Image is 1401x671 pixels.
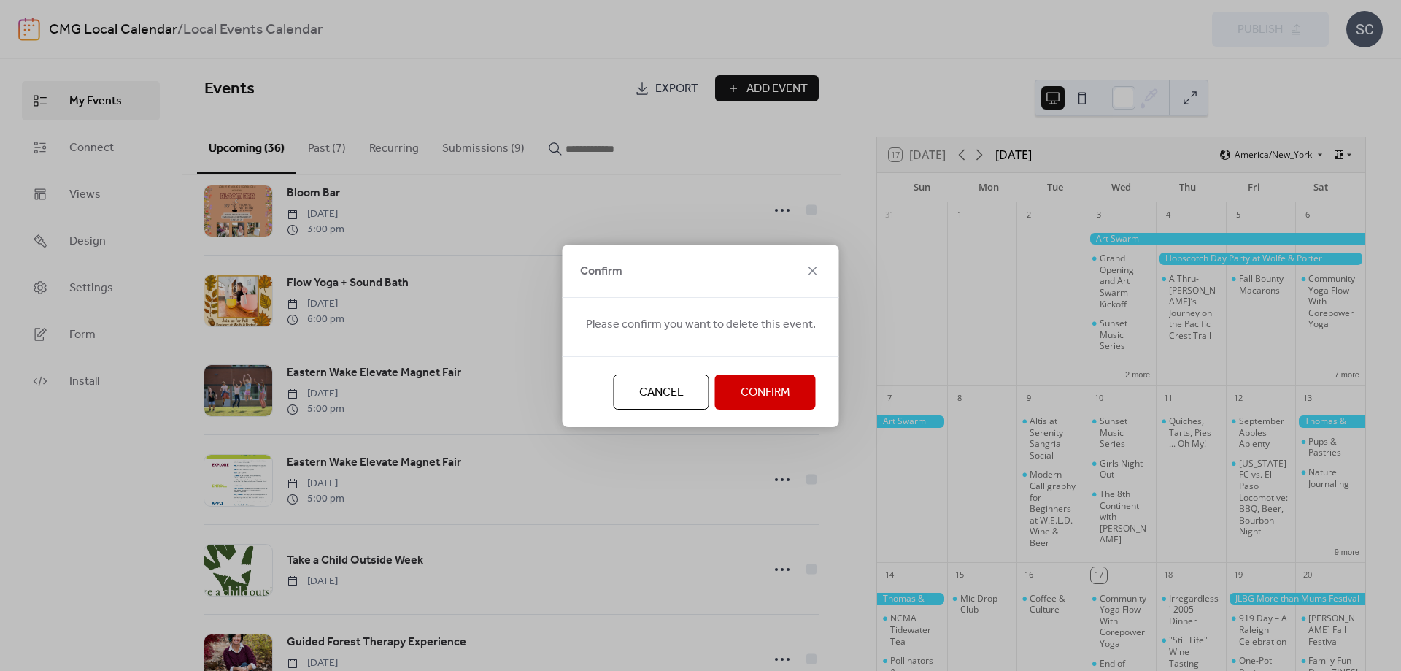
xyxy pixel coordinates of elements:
span: Confirm [741,384,790,402]
button: Confirm [715,375,816,410]
span: Please confirm you want to delete this event. [586,316,816,334]
span: Confirm [580,263,622,280]
span: Cancel [639,384,684,402]
button: Cancel [614,375,709,410]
